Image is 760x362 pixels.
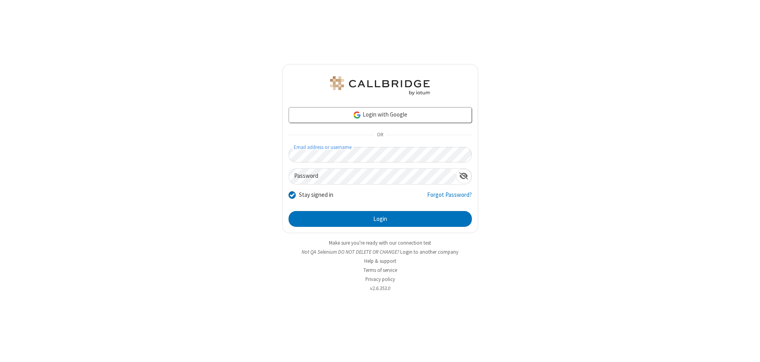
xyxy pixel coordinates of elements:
div: Show password [456,169,471,183]
button: Login to another company [400,248,458,256]
button: Login [289,211,472,227]
a: Privacy policy [365,276,395,283]
li: Not QA Selenium DO NOT DELETE OR CHANGE? [282,248,478,256]
a: Login with Google [289,107,472,123]
input: Password [289,169,456,184]
input: Email address or username [289,147,472,162]
li: v2.6.353.0 [282,285,478,292]
img: QA Selenium DO NOT DELETE OR CHANGE [329,76,431,95]
a: Help & support [364,258,396,264]
img: google-icon.png [353,111,361,119]
a: Forgot Password? [427,190,472,206]
span: OR [374,130,386,141]
a: Terms of service [363,267,397,273]
a: Make sure you're ready with our connection test [329,239,431,246]
label: Stay signed in [299,190,333,200]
